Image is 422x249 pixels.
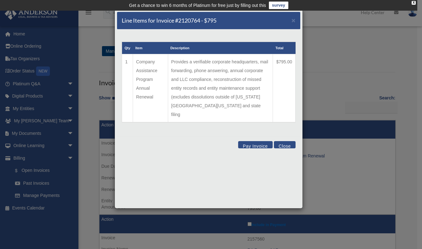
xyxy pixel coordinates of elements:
div: close [412,1,416,5]
td: 1 [122,54,133,123]
th: Description [168,42,273,54]
button: Close [274,141,296,148]
td: Provides a verifiable corporate headquarters, mail forwarding, phone answering, annual corporate ... [168,54,273,123]
th: Total [273,42,296,54]
td: $795.00 [273,54,296,123]
span: × [291,17,296,24]
th: Item [133,42,168,54]
div: Get a chance to win 6 months of Platinum for free just by filling out this [129,2,266,9]
h5: Line Items for Invoice #2120764 - $795 [122,17,216,24]
button: Close [291,17,296,24]
a: survey [269,2,288,9]
th: Qty [122,42,133,54]
td: Company Assistance Program Annual Renewal [133,54,168,123]
button: Pay Invoice [238,141,273,148]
